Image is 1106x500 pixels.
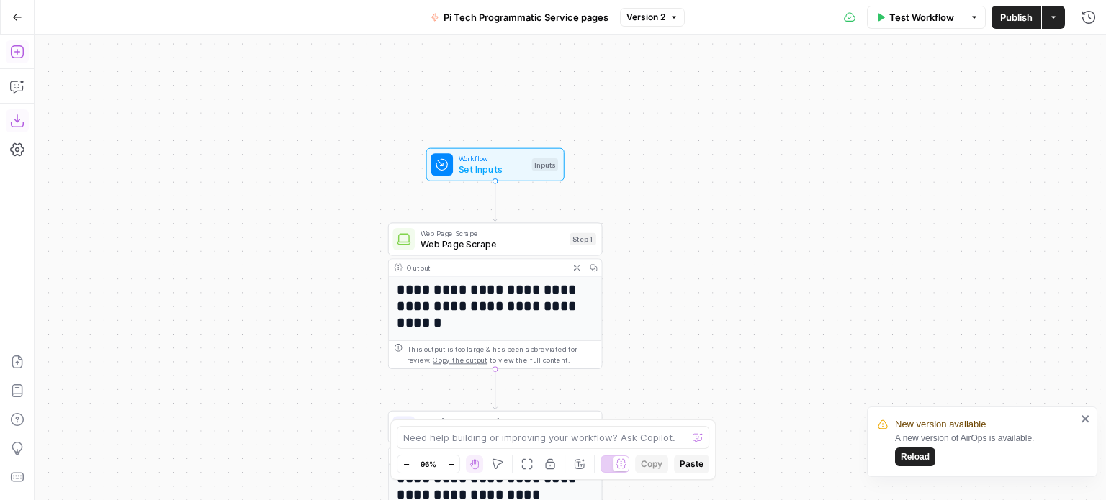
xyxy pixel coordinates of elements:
[680,458,703,471] span: Paste
[635,455,668,473] button: Copy
[422,6,617,29] button: Pi Tech Programmatic Service pages
[992,6,1041,29] button: Publish
[421,227,565,238] span: Web Page Scrape
[421,415,564,426] span: LLM · [PERSON_NAME] 4
[532,158,559,171] div: Inputs
[444,10,608,24] span: Pi Tech Programmatic Service pages
[1000,10,1033,24] span: Publish
[407,262,565,273] div: Output
[1081,413,1091,424] button: close
[493,181,498,221] g: Edge from start to step_1
[895,447,935,466] button: Reload
[421,237,565,251] span: Web Page Scrape
[421,458,436,470] span: 96%
[459,153,526,163] span: Workflow
[626,11,665,24] span: Version 2
[407,344,596,366] div: This output is too large & has been abbreviated for review. to view the full content.
[388,148,603,181] div: WorkflowSet InputsInputs
[867,6,963,29] button: Test Workflow
[674,455,709,473] button: Paste
[889,10,954,24] span: Test Workflow
[901,450,930,463] span: Reload
[895,417,986,432] span: New version available
[433,356,487,365] span: Copy the output
[620,8,685,27] button: Version 2
[641,458,662,471] span: Copy
[459,163,526,176] span: Set Inputs
[570,233,596,245] div: Step 1
[493,369,498,409] g: Edge from step_1 to step_4
[895,432,1076,466] div: A new version of AirOps is available.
